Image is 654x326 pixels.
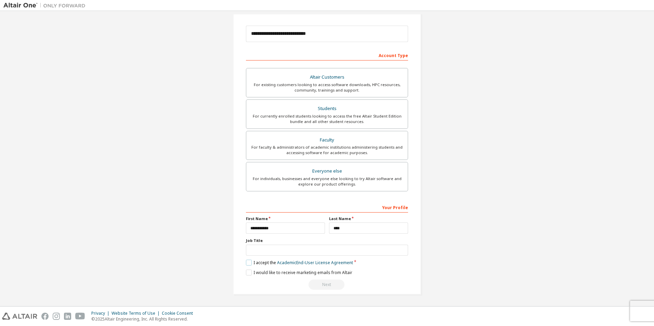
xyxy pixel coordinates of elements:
[112,311,162,316] div: Website Terms of Use
[250,176,404,187] div: For individuals, businesses and everyone else looking to try Altair software and explore our prod...
[246,202,408,213] div: Your Profile
[75,313,85,320] img: youtube.svg
[246,50,408,60] div: Account Type
[246,280,408,290] div: Read and acccept EULA to continue
[91,316,197,322] p: © 2025 Altair Engineering, Inc. All Rights Reserved.
[53,313,60,320] img: instagram.svg
[246,270,352,275] label: I would like to receive marketing emails from Altair
[250,135,404,145] div: Faculty
[91,311,112,316] div: Privacy
[3,2,89,9] img: Altair One
[250,104,404,113] div: Students
[246,216,325,221] label: First Name
[250,166,404,176] div: Everyone else
[41,313,49,320] img: facebook.svg
[246,238,408,243] label: Job Title
[250,145,404,155] div: For faculty & administrators of academic institutions administering students and accessing softwa...
[277,260,353,266] a: Academic End-User License Agreement
[250,113,404,124] div: For currently enrolled students looking to access the free Altair Student Edition bundle and all ...
[329,216,408,221] label: Last Name
[250,72,404,82] div: Altair Customers
[246,260,353,266] label: I accept the
[2,313,37,320] img: altair_logo.svg
[64,313,71,320] img: linkedin.svg
[162,311,197,316] div: Cookie Consent
[250,82,404,93] div: For existing customers looking to access software downloads, HPC resources, community, trainings ...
